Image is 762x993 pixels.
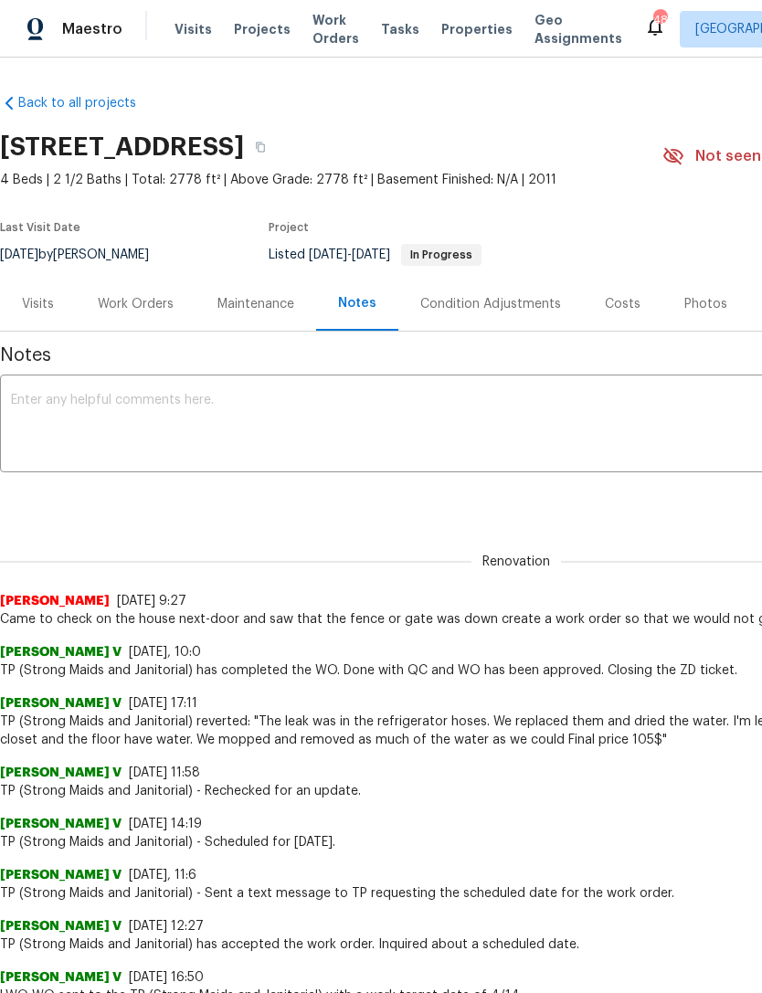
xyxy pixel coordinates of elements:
[420,295,561,313] div: Condition Adjustments
[129,818,202,830] span: [DATE] 14:19
[269,222,309,233] span: Project
[309,248,390,261] span: -
[129,646,201,659] span: [DATE], 10:0
[62,20,122,38] span: Maestro
[129,697,197,710] span: [DATE] 17:11
[175,20,212,38] span: Visits
[471,553,561,571] span: Renovation
[312,11,359,48] span: Work Orders
[534,11,622,48] span: Geo Assignments
[129,920,204,933] span: [DATE] 12:27
[234,20,291,38] span: Projects
[403,249,480,260] span: In Progress
[338,294,376,312] div: Notes
[117,595,186,607] span: [DATE] 9:27
[381,23,419,36] span: Tasks
[653,11,666,29] div: 48
[269,248,482,261] span: Listed
[129,766,200,779] span: [DATE] 11:58
[217,295,294,313] div: Maintenance
[309,248,347,261] span: [DATE]
[441,20,513,38] span: Properties
[129,971,204,984] span: [DATE] 16:50
[129,869,196,882] span: [DATE], 11:6
[605,295,640,313] div: Costs
[244,131,277,164] button: Copy Address
[352,248,390,261] span: [DATE]
[98,295,174,313] div: Work Orders
[22,295,54,313] div: Visits
[684,295,727,313] div: Photos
